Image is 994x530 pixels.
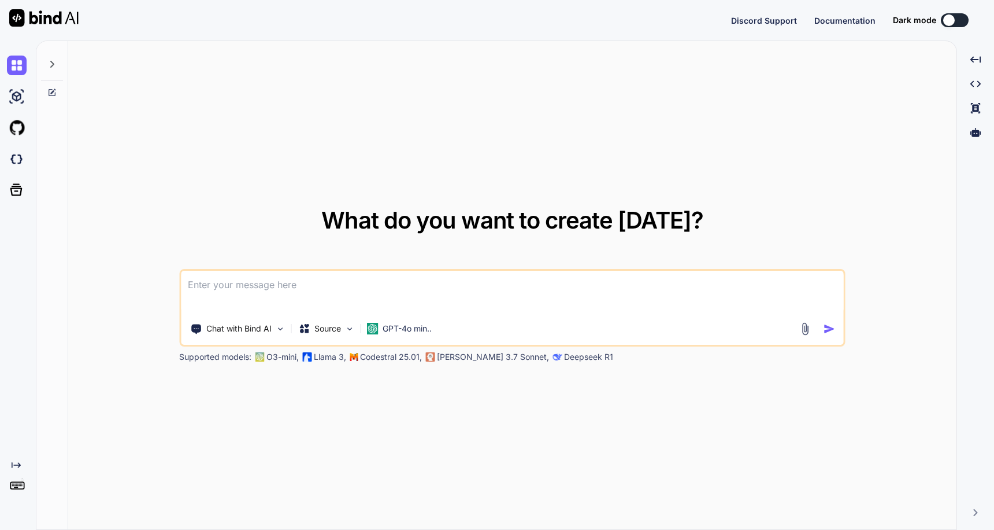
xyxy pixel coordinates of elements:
img: attachment [799,322,812,336]
button: Documentation [814,14,876,27]
span: Documentation [814,16,876,25]
p: Source [314,323,341,334]
p: O3-mini, [266,351,299,363]
img: githubLight [7,118,27,138]
p: Chat with Bind AI [206,323,272,334]
img: Mistral-AI [350,353,358,361]
p: Llama 3, [314,351,346,363]
span: What do you want to create [DATE]? [321,206,703,234]
img: icon [824,323,836,335]
p: [PERSON_NAME] 3.7 Sonnet, [437,351,549,363]
span: Discord Support [731,16,797,25]
img: darkCloudIdeIcon [7,149,27,169]
p: Codestral 25.01, [360,351,422,363]
img: Pick Tools [275,324,285,334]
img: Llama2 [302,352,311,362]
span: Dark mode [893,14,936,26]
img: chat [7,56,27,75]
img: claude [552,352,562,362]
img: Pick Models [344,324,354,334]
p: Supported models: [179,351,251,363]
button: Discord Support [731,14,797,27]
img: claude [425,352,435,362]
img: ai-studio [7,87,27,106]
img: GPT-4 [255,352,264,362]
p: GPT-4o min.. [383,323,432,334]
p: Deepseek R1 [564,351,613,363]
img: Bind AI [9,9,79,27]
img: GPT-4o mini [366,323,378,334]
